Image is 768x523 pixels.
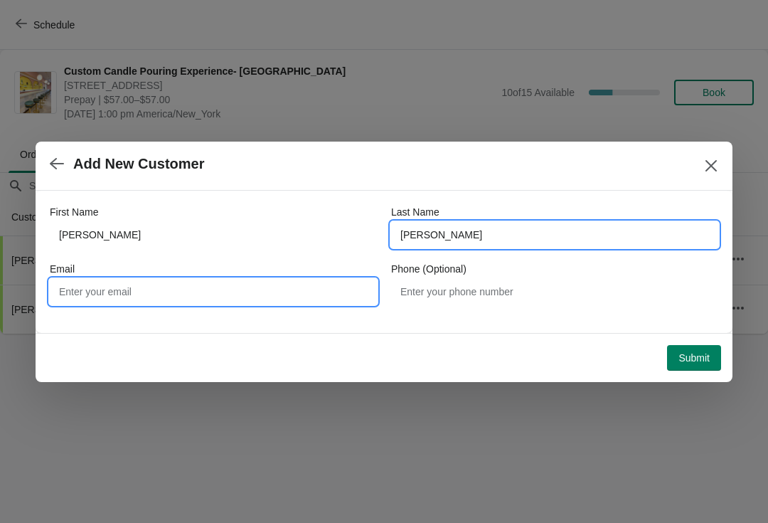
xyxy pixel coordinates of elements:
[50,262,75,276] label: Email
[50,205,98,219] label: First Name
[391,279,718,305] input: Enter your phone number
[50,279,377,305] input: Enter your email
[391,205,439,219] label: Last Name
[698,153,724,179] button: Close
[73,156,204,172] h2: Add New Customer
[391,262,466,276] label: Phone (Optional)
[50,222,377,248] input: John
[391,222,718,248] input: Smith
[678,352,710,364] span: Submit
[667,345,721,371] button: Submit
